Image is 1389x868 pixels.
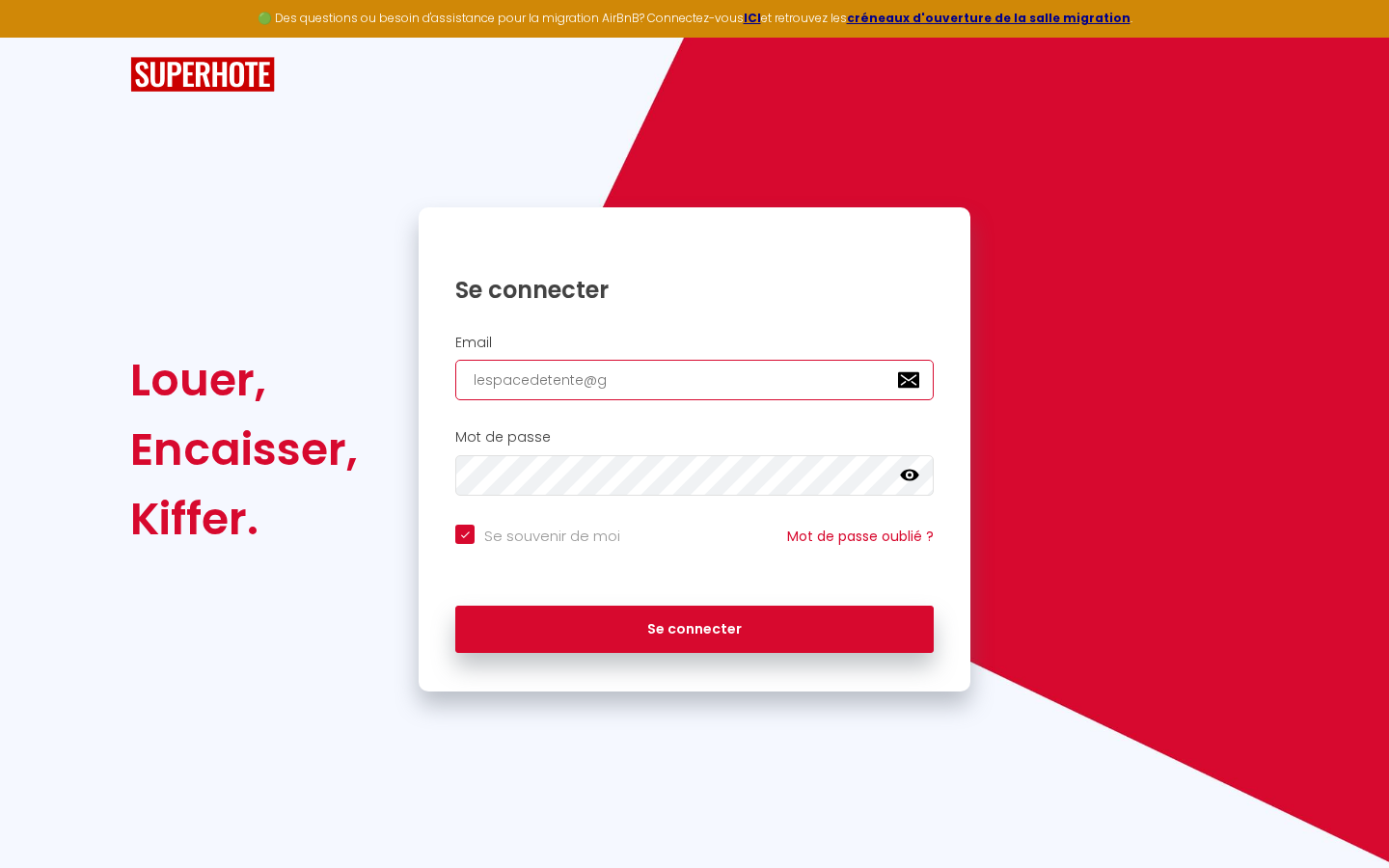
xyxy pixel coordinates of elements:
[130,57,275,93] img: SuperHote logo
[455,275,934,305] h1: Se connecter
[455,360,934,400] input: Ton Email
[847,10,1130,26] a: créneaux d'ouverture de la salle migration
[130,484,358,554] div: Kiffer.
[455,429,934,446] h2: Mot de passe
[455,335,934,351] h2: Email
[130,415,358,484] div: Encaisser,
[15,8,73,66] button: Ouvrir le widget de chat LiveChat
[130,345,358,415] div: Louer,
[455,606,934,654] button: Se connecter
[787,527,934,546] a: Mot de passe oublié ?
[744,10,761,26] a: ICI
